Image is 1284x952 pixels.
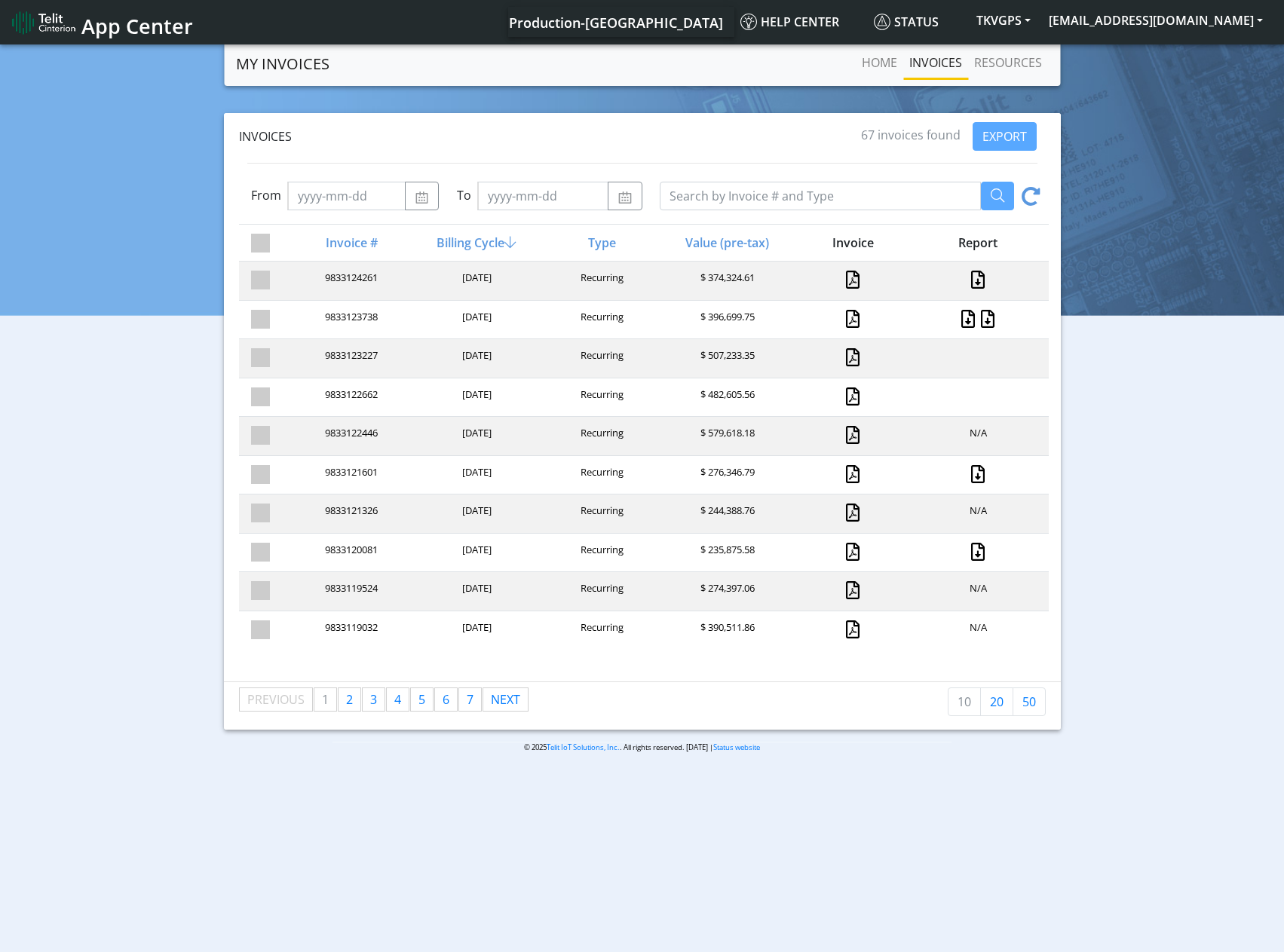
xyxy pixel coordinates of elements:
div: $ 579,618.18 [663,426,789,446]
div: 9833121601 [287,465,412,485]
span: 2 [346,691,353,708]
div: Recurring [538,348,663,369]
a: 20 [980,687,1013,716]
span: N/A [970,426,987,439]
div: Value (pre-tax) [663,234,789,252]
a: RESOURCES [968,47,1048,78]
img: knowledge.svg [740,14,757,30]
div: Recurring [538,426,663,446]
div: [DATE] [412,348,538,369]
div: $ 244,388.76 [663,504,789,524]
label: To [457,186,471,204]
a: App Center [12,6,191,38]
span: Production-[GEOGRAPHIC_DATA] [509,14,723,32]
div: [DATE] [412,620,538,641]
div: Recurring [538,310,663,330]
div: Recurring [538,465,663,485]
div: $ 507,233.35 [663,348,789,369]
span: N/A [970,504,987,517]
div: Invoice [789,234,914,252]
span: Status [874,14,939,30]
div: 9833122446 [287,426,412,446]
img: calendar.svg [617,191,632,204]
div: $ 390,511.86 [663,620,789,641]
div: Recurring [538,504,663,524]
div: 9833122662 [287,387,412,408]
span: 7 [467,691,473,708]
div: [DATE] [412,310,538,330]
input: Search by Invoice # and Type [660,182,981,210]
label: From [251,186,281,204]
div: 9833124261 [287,271,412,291]
div: $ 276,346.79 [663,465,789,485]
button: [EMAIL_ADDRESS][DOMAIN_NAME] [1040,7,1272,34]
span: 4 [394,691,401,708]
a: INVOICES [903,47,968,78]
div: Recurring [538,581,663,602]
button: EXPORT [973,122,1037,151]
div: $ 274,397.06 [663,581,789,602]
span: N/A [970,620,987,634]
div: [DATE] [412,543,538,563]
span: Help center [740,14,839,30]
div: [DATE] [412,387,538,408]
a: 50 [1013,687,1046,716]
div: $ 482,605.56 [663,387,789,408]
span: App Center [81,12,193,40]
div: $ 235,875.58 [663,543,789,563]
span: N/A [970,581,987,595]
a: MY INVOICES [236,49,329,79]
input: yyyy-mm-dd [477,182,608,210]
img: status.svg [874,14,890,30]
ul: Pagination [239,687,529,712]
div: [DATE] [412,504,538,524]
div: Report [914,234,1039,252]
div: $ 396,699.75 [663,310,789,330]
div: 9833123738 [287,310,412,330]
div: Type [538,234,663,252]
span: 3 [370,691,377,708]
a: Your current platform instance [508,7,722,37]
div: Recurring [538,620,663,641]
span: 1 [322,691,329,708]
div: 9833120081 [287,543,412,563]
div: $ 374,324.61 [663,271,789,291]
div: Invoice # [287,234,412,252]
div: [DATE] [412,465,538,485]
p: © 2025 . All rights reserved. [DATE] | [332,742,952,753]
a: Help center [734,7,868,37]
div: [DATE] [412,581,538,602]
a: Telit IoT Solutions, Inc. [547,742,620,752]
img: logo-telit-cinterion-gw-new.png [12,11,75,35]
a: Status website [713,742,760,752]
div: [DATE] [412,426,538,446]
button: TKVGPS [967,7,1040,34]
div: 9833121326 [287,504,412,524]
span: 67 invoices found [861,127,961,143]
span: 5 [418,691,425,708]
div: [DATE] [412,271,538,291]
div: 9833119524 [287,581,412,602]
a: Home [856,47,903,78]
div: Recurring [538,543,663,563]
div: 9833119032 [287,620,412,641]
input: yyyy-mm-dd [287,182,406,210]
span: 6 [443,691,449,708]
a: Status [868,7,967,37]
span: Previous [247,691,305,708]
div: Recurring [538,271,663,291]
a: Next page [483,688,528,711]
div: 9833123227 [287,348,412,369]
div: Billing Cycle [412,234,538,252]
span: Invoices [239,128,292,145]
div: Recurring [538,387,663,408]
img: calendar.svg [415,191,429,204]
